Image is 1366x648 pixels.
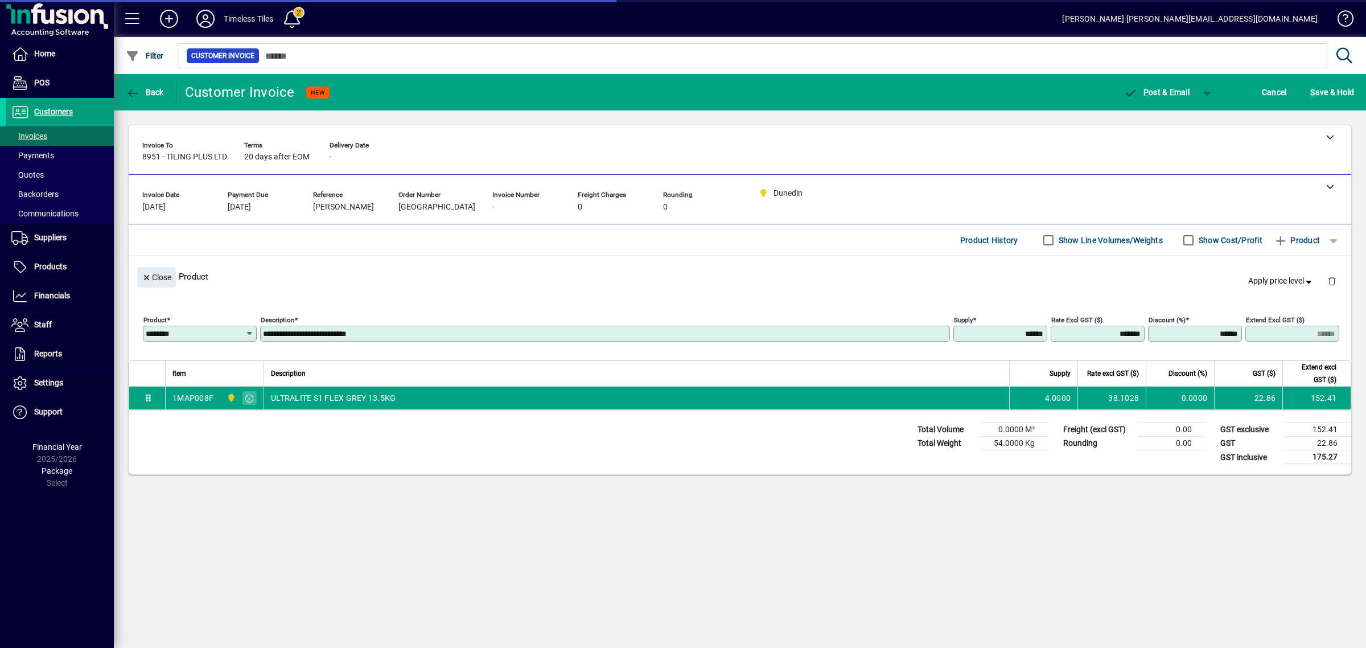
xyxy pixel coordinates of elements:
[1329,2,1352,39] a: Knowledge Base
[1318,267,1346,294] button: Delete
[6,184,114,204] a: Backorders
[142,203,166,212] span: [DATE]
[6,69,114,97] a: POS
[1283,450,1351,465] td: 175.27
[32,442,82,452] span: Financial Year
[261,316,294,324] mat-label: Description
[151,9,187,29] button: Add
[224,392,237,404] span: Dunedin
[228,203,251,212] span: [DATE]
[980,423,1048,437] td: 0.0000 M³
[1050,367,1071,380] span: Supply
[1149,316,1186,324] mat-label: Discount (%)
[1283,423,1351,437] td: 152.41
[126,88,164,97] span: Back
[1087,367,1139,380] span: Rate excl GST ($)
[311,89,325,96] span: NEW
[6,40,114,68] a: Home
[1062,10,1318,28] div: [PERSON_NAME] [PERSON_NAME][EMAIL_ADDRESS][DOMAIN_NAME]
[34,320,52,329] span: Staff
[1045,392,1071,404] span: 4.0000
[330,153,332,162] span: -
[1282,387,1351,409] td: 152.41
[34,291,70,300] span: Financials
[1214,387,1282,409] td: 22.86
[6,126,114,146] a: Invoices
[172,392,213,404] div: 1MAP008F
[1124,88,1190,97] span: ost & Email
[34,407,63,416] span: Support
[142,268,171,287] span: Close
[6,253,114,281] a: Products
[1056,235,1163,246] label: Show Line Volumes/Weights
[492,203,495,212] span: -
[123,46,167,66] button: Filter
[1168,367,1207,380] span: Discount (%)
[1058,437,1137,450] td: Rounding
[313,203,374,212] span: [PERSON_NAME]
[143,316,167,324] mat-label: Product
[114,82,176,102] app-page-header-button: Back
[1274,231,1320,249] span: Product
[11,190,59,199] span: Backorders
[185,83,295,101] div: Customer Invoice
[1248,275,1314,287] span: Apply price level
[1262,83,1287,101] span: Cancel
[1290,361,1336,386] span: Extend excl GST ($)
[137,267,176,288] button: Close
[1307,82,1357,102] button: Save & Hold
[244,153,310,162] span: 20 days after EOM
[172,367,186,380] span: Item
[1253,367,1276,380] span: GST ($)
[271,392,396,404] span: ULTRALITE S1 FLEX GREY 13.5KG
[123,82,167,102] button: Back
[42,466,72,475] span: Package
[187,9,224,29] button: Profile
[954,316,973,324] mat-label: Supply
[34,49,55,58] span: Home
[912,423,980,437] td: Total Volume
[1318,276,1346,286] app-page-header-button: Delete
[1310,88,1315,97] span: S
[1215,423,1283,437] td: GST exclusive
[34,349,62,358] span: Reports
[398,203,475,212] span: [GEOGRAPHIC_DATA]
[980,437,1048,450] td: 54.0000 Kg
[1196,235,1262,246] label: Show Cost/Profit
[6,340,114,368] a: Reports
[1244,271,1319,292] button: Apply price level
[912,437,980,450] td: Total Weight
[142,153,227,162] span: 8951 - TILING PLUS LTD
[1118,82,1195,102] button: Post & Email
[1051,316,1102,324] mat-label: Rate excl GST ($)
[11,151,54,160] span: Payments
[34,107,73,116] span: Customers
[11,170,44,179] span: Quotes
[663,203,668,212] span: 0
[129,256,1351,297] div: Product
[1137,423,1205,437] td: 0.00
[6,282,114,310] a: Financials
[191,50,254,61] span: Customer Invoice
[6,165,114,184] a: Quotes
[126,51,164,60] span: Filter
[34,262,67,271] span: Products
[1215,450,1283,465] td: GST inclusive
[6,146,114,165] a: Payments
[6,369,114,397] a: Settings
[224,10,273,28] div: Timeless Tiles
[34,233,67,242] span: Suppliers
[1268,230,1326,251] button: Product
[1215,437,1283,450] td: GST
[1058,423,1137,437] td: Freight (excl GST)
[578,203,582,212] span: 0
[6,224,114,252] a: Suppliers
[1085,392,1139,404] div: 38.1028
[960,231,1018,249] span: Product History
[1246,316,1305,324] mat-label: Extend excl GST ($)
[134,272,179,282] app-page-header-button: Close
[6,311,114,339] a: Staff
[34,378,63,387] span: Settings
[271,367,306,380] span: Description
[956,230,1023,251] button: Product History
